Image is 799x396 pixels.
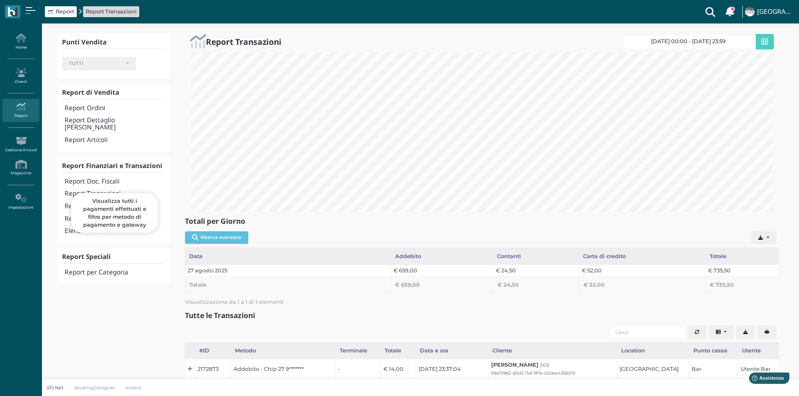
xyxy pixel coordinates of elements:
[709,326,734,339] button: Columns
[489,343,617,359] div: Cliente
[47,384,64,391] p: I/O Net
[185,216,245,226] b: Totali per Giorno
[336,343,381,359] div: Terminale
[738,343,778,359] div: Utente
[206,37,281,46] h2: Report Transazioni
[493,248,579,264] div: Contanti
[757,8,794,16] h4: [GEOGRAPHIC_DATA]
[8,7,17,17] img: logo
[689,359,738,379] td: Bar
[185,311,255,320] b: Tutte le Transazioni
[709,326,737,339] div: Colonne
[689,343,738,359] div: Punto cassa
[62,161,162,170] b: Report Finanziari e Transazioni
[3,99,39,122] a: Report
[65,269,164,276] h4: Report per Categoria
[744,2,794,22] a: ... [GEOGRAPHIC_DATA]
[65,228,164,235] h4: Elenco Chiusure
[651,38,726,45] span: [DATE] 00:00 - [DATE] 23:59
[381,359,416,379] td: € 14,00
[185,248,391,264] div: Data
[69,61,122,67] div: TUTTI
[416,359,489,379] td: [DATE] 23:37:04
[3,65,39,88] a: Clienti
[65,178,164,185] h4: Report Doc. Fiscali
[3,133,39,156] a: Gestione Articoli
[745,7,754,16] img: ...
[189,281,386,289] div: Totale
[710,281,774,289] div: € 735,50
[62,88,119,97] b: Report di Vendita
[395,281,489,289] div: € 659,00
[71,193,158,233] div: Visualizza tutti i pagamenti effettuati e filtra per metodo di pagamento e gateway
[62,252,111,261] b: Report Speciali
[3,156,39,179] a: Magazzino
[185,264,391,276] td: 27 agosto 2025
[617,359,689,379] td: [GEOGRAPHIC_DATA]
[579,248,705,264] div: Carta di credito
[69,384,120,391] a: BookingDesigner
[195,359,231,379] td: 2172873
[491,370,575,376] small: 59a13982-d5d3-11ef-9f1b-02dee4366319
[705,248,778,264] div: Totale
[687,326,706,339] button: Aggiorna
[491,362,539,368] b: [PERSON_NAME]
[416,343,489,359] div: Data e ora
[381,343,416,359] div: Totale
[540,362,549,368] small: (103)
[86,8,137,16] a: Report Transazioni
[231,343,336,359] div: Metodo
[25,7,55,13] span: Assistenza
[120,384,148,391] a: Invoice
[62,57,136,70] button: TUTTI
[62,38,107,47] b: Punti Vendita
[739,370,792,389] iframe: Help widget launcher
[3,190,39,213] a: Impostazioni
[65,137,164,144] h4: Report Articoli
[195,343,231,359] div: #ID
[738,359,779,379] td: Utente Bar
[56,8,74,16] span: Report
[579,264,705,276] td: € 52,00
[609,326,686,339] input: Cerca
[391,248,493,264] div: Addebito
[65,105,164,112] h4: Report Ordini
[185,296,284,308] span: Visualizzazione da 1 a 1 di 1 elementi
[48,8,74,16] a: Report
[705,264,778,276] td: € 735,50
[3,30,39,53] a: Home
[65,117,164,131] h4: Report Dettaglio [PERSON_NAME]
[65,203,164,210] h4: Report Ricariche
[497,281,575,289] div: € 24,50
[185,231,248,244] button: Ricerca avanzata
[617,343,689,359] div: Location
[391,264,493,276] td: € 659,00
[336,359,381,379] td: -
[751,231,776,245] button: Export
[65,190,164,197] h4: Report Transazioni
[493,264,579,276] td: € 24,50
[583,281,701,289] div: € 52,00
[65,215,164,223] h4: Report Prelievi
[736,326,755,339] button: Export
